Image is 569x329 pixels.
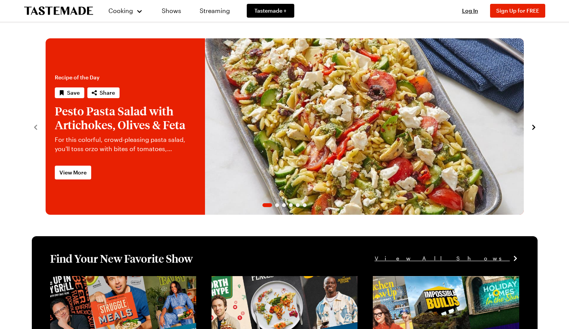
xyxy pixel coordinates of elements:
span: Go to slide 3 [282,203,286,207]
a: Tastemade + [247,4,294,18]
span: Save [67,89,80,97]
span: Sign Up for FREE [496,7,539,14]
h1: Find Your New Favorite Show [50,252,193,265]
span: Tastemade + [254,7,287,15]
a: View All Shows [375,254,519,263]
button: Save recipe [55,87,84,98]
a: View full content for [object Object] [373,277,477,284]
span: Go to slide 2 [275,203,279,207]
div: 1 / 6 [46,38,524,215]
a: View full content for [object Object] [212,277,316,284]
button: Share [87,87,120,98]
span: Log In [462,7,478,14]
a: To Tastemade Home Page [24,7,93,15]
span: Go to slide 5 [296,203,300,207]
button: Cooking [108,2,143,20]
button: Sign Up for FREE [490,4,545,18]
span: View More [59,169,87,176]
button: Log In [455,7,485,15]
a: View full content for [object Object] [50,277,155,284]
span: Go to slide 4 [289,203,293,207]
button: navigate to previous item [32,122,39,131]
button: navigate to next item [530,122,538,131]
span: Share [100,89,115,97]
a: View More [55,166,91,179]
span: View All Shows [375,254,510,263]
span: Go to slide 1 [262,203,272,207]
span: Cooking [108,7,133,14]
span: Go to slide 6 [303,203,307,207]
